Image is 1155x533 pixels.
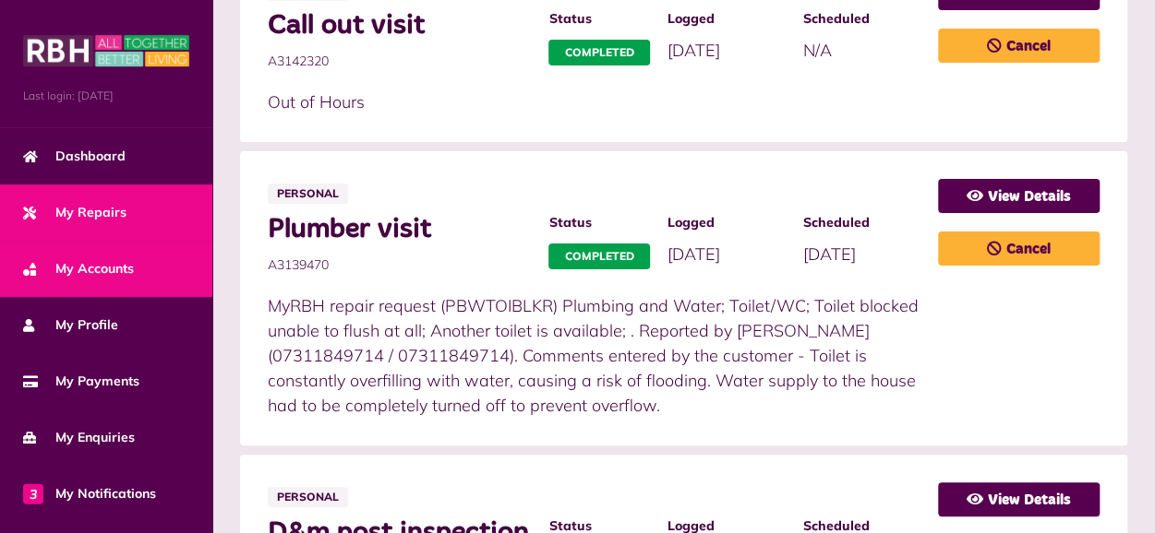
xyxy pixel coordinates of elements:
[548,243,650,269] span: Completed
[803,243,856,265] span: [DATE]
[23,259,134,278] span: My Accounts
[548,213,649,232] span: Status
[268,52,530,71] span: A3142320
[668,213,784,232] span: Logged
[23,88,189,104] span: Last login: [DATE]
[803,40,832,61] span: N/A
[268,184,348,204] span: Personal
[23,203,126,222] span: My Repairs
[548,9,649,29] span: Status
[268,9,530,42] span: Call out visit
[548,40,650,65] span: Completed
[23,147,126,166] span: Dashboard
[268,487,348,507] span: Personal
[803,9,920,29] span: Scheduled
[268,293,920,418] p: MyRBH repair request (PBWTOIBLKR) Plumbing and Water; Toilet/WC; Toilet blocked unable to flush a...
[23,484,156,503] span: My Notifications
[23,372,139,391] span: My Payments
[23,483,43,503] span: 3
[268,89,920,114] p: Out of Hours
[938,179,1100,213] a: View Details
[668,40,720,61] span: [DATE]
[268,213,530,246] span: Plumber visit
[938,29,1100,63] a: Cancel
[803,213,920,232] span: Scheduled
[23,32,189,69] img: MyRBH
[668,9,784,29] span: Logged
[668,243,720,265] span: [DATE]
[938,482,1100,516] a: View Details
[23,428,135,447] span: My Enquiries
[23,315,118,335] span: My Profile
[938,231,1100,266] a: Cancel
[268,255,530,275] span: A3139470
